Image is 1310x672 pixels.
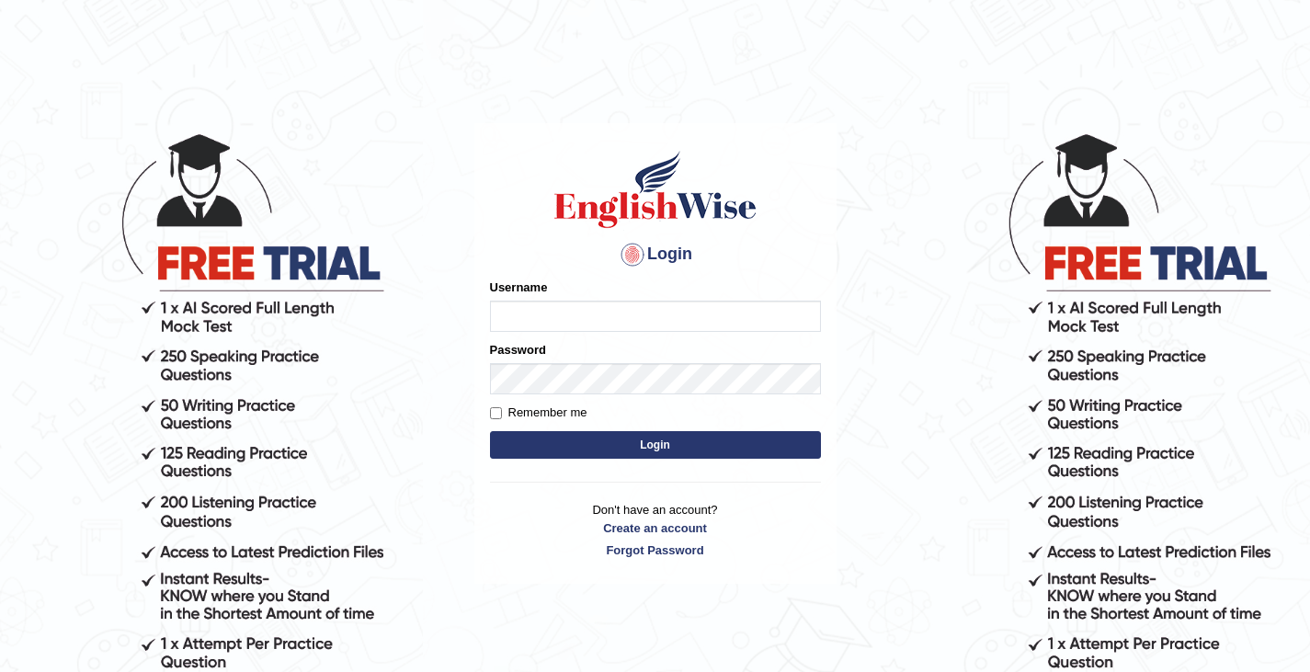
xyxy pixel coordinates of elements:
[490,407,502,419] input: Remember me
[490,279,548,296] label: Username
[490,519,821,537] a: Create an account
[490,501,821,558] p: Don't have an account?
[490,431,821,459] button: Login
[490,240,821,269] h4: Login
[490,341,546,359] label: Password
[490,541,821,559] a: Forgot Password
[490,404,587,422] label: Remember me
[551,148,760,231] img: Logo of English Wise sign in for intelligent practice with AI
